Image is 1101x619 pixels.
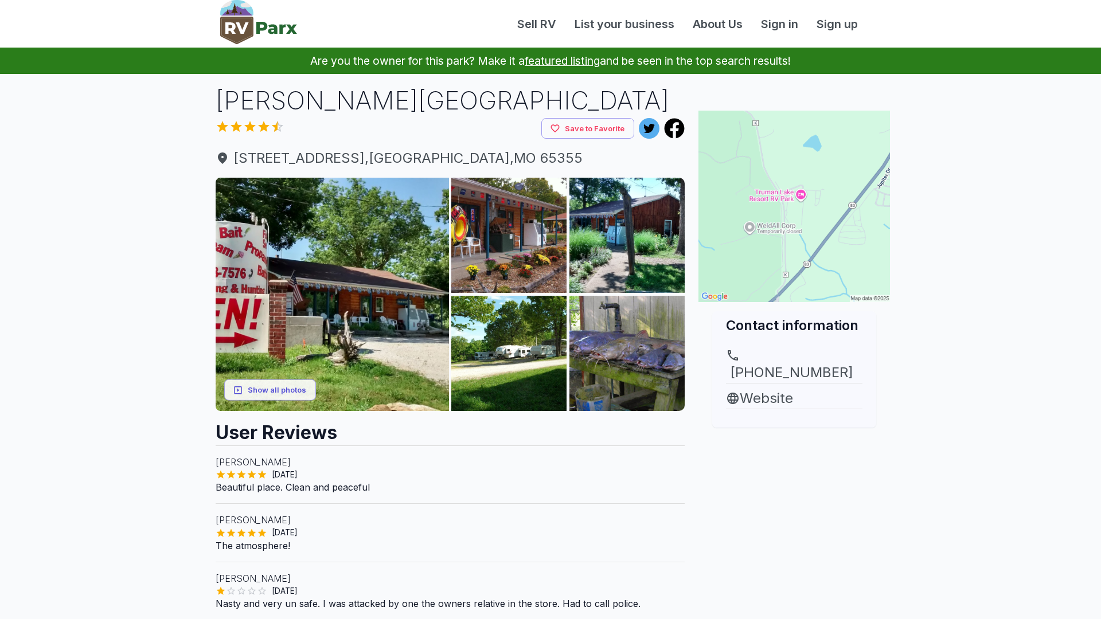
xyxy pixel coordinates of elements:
a: About Us [684,15,752,33]
p: [PERSON_NAME] [216,513,685,527]
h2: Contact information [726,316,862,335]
p: [PERSON_NAME] [216,455,685,469]
h1: [PERSON_NAME][GEOGRAPHIC_DATA] [216,83,685,118]
p: Beautiful place. Clean and peaceful [216,480,685,494]
a: [STREET_ADDRESS],[GEOGRAPHIC_DATA],MO 65355 [216,148,685,169]
a: Sell RV [508,15,565,33]
a: featured listing [525,54,600,68]
a: Sign in [752,15,807,33]
span: [DATE] [267,469,302,480]
p: Nasty and very un safe. I was attacked by one the owners relative in the store. Had to call police. [216,597,685,610]
a: [PHONE_NUMBER] [726,348,862,383]
button: Save to Favorite [541,118,634,139]
img: AAcXr8o7ZAVh8DhS6Fnkd3-OEa29kSO7TkYw2RFqU1UwmjoOy64xQ0OxmBlUhfmCX4Id4zdXCvy5CULpMhWWTyJ2cnRAvKWc0... [451,296,567,411]
a: List your business [565,15,684,33]
img: AAcXr8r02-cx3iUKNxFWBgg-g4YolNiUdiWwp8g6IU72i6-m7-sG-MHNABQmYqs5CZLkQcEgTMQm7vgwXXf9UTO4dfnyli-jc... [451,178,567,293]
img: AAcXr8oeCbaF9UG_Pbf7GnaEJUk7ylcGX9l-3B48w0rjzNJ0sXAPT4_XXKq6BHrmIijGnPS8vzaTArzeevngrtYhmmU1OS-bd... [569,296,685,411]
p: [PERSON_NAME] [216,571,685,585]
img: AAcXr8r6NjY287l5IxeqwMo7hdyxCmBlEAOD8Be1GWUN8gJ5_D8KP0KasTVARmymaAQfCyUSIyLH-nTb71wjJfc-pGGzvIlIa... [569,178,685,293]
h2: User Reviews [216,411,685,445]
p: The atmosphere! [216,539,685,553]
span: [DATE] [267,527,302,538]
button: Show all photos [224,379,316,401]
p: Are you the owner for this park? Make it a and be seen in the top search results! [14,48,1087,74]
a: Sign up [807,15,867,33]
img: Map for Truman Lake Resort & Fairfield Store [698,111,890,302]
a: Website [726,388,862,409]
span: [STREET_ADDRESS] , [GEOGRAPHIC_DATA] , MO 65355 [216,148,685,169]
img: AAcXr8pTZfLWfRRt_c79DuA8wBMso-InU-_RTLKdOBW7fqHKyRzZwPewEic-PeFD7kG6eJSACvbZe0alHaInhWBWdblCqVYsf... [216,178,449,411]
span: [DATE] [267,585,302,597]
